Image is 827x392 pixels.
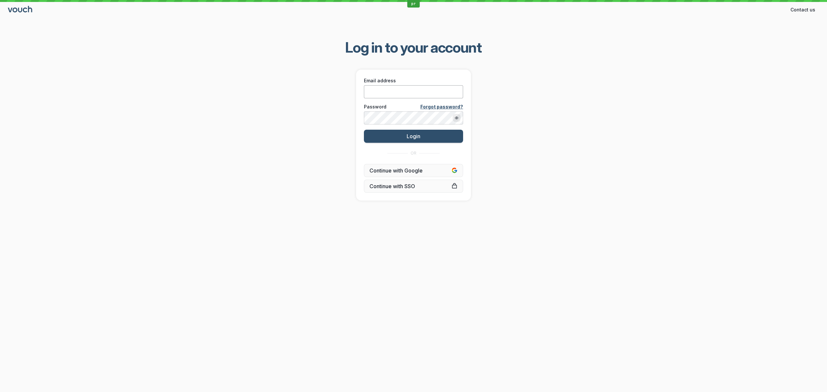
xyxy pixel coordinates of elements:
[787,5,819,15] button: Contact us
[364,130,463,143] button: Login
[420,104,463,110] a: Forgot password?
[790,7,815,13] span: Contact us
[364,104,386,110] span: Password
[364,164,463,177] button: Continue with Google
[345,38,482,57] span: Log in to your account
[364,77,396,84] span: Email address
[8,7,33,13] a: Go to sign in
[453,114,460,122] button: Show password
[407,133,420,139] span: Login
[411,151,416,156] span: OR
[369,183,458,189] span: Continue with SSO
[369,167,458,174] span: Continue with Google
[364,180,463,193] a: Continue with SSO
